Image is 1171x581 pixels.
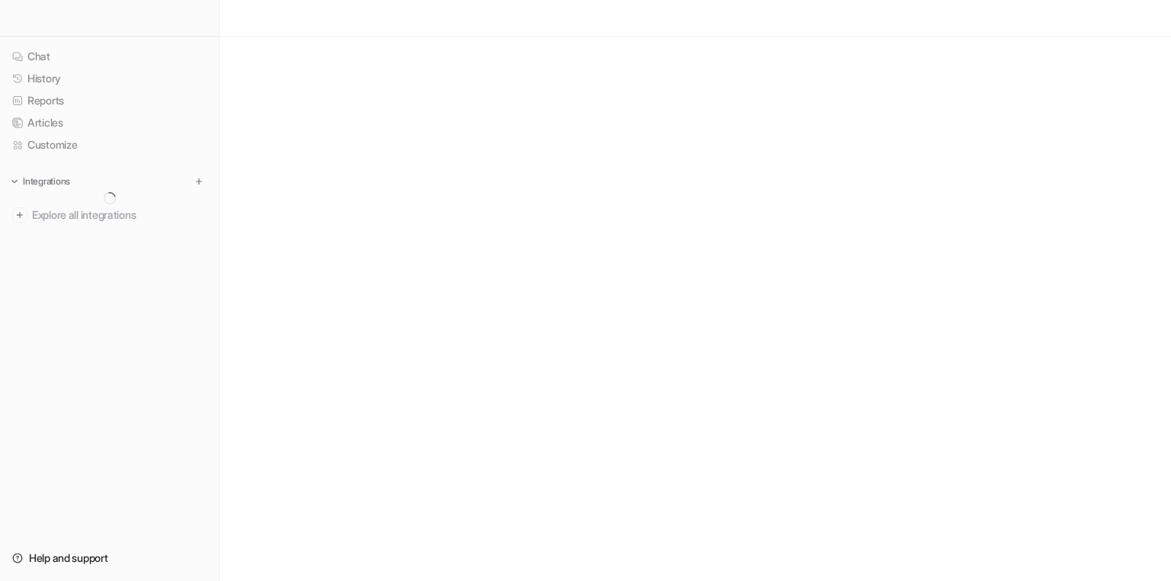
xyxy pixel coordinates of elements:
button: Integrations [6,174,75,189]
p: Integrations [23,175,70,188]
span: Explore all integrations [32,203,207,227]
img: expand menu [9,176,20,187]
img: menu_add.svg [194,176,204,187]
a: Chat [6,46,213,67]
a: Reports [6,90,213,111]
a: Articles [6,112,213,133]
a: History [6,68,213,89]
img: explore all integrations [12,207,27,223]
a: Explore all integrations [6,204,213,226]
a: Customize [6,134,213,156]
a: Help and support [6,547,213,569]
